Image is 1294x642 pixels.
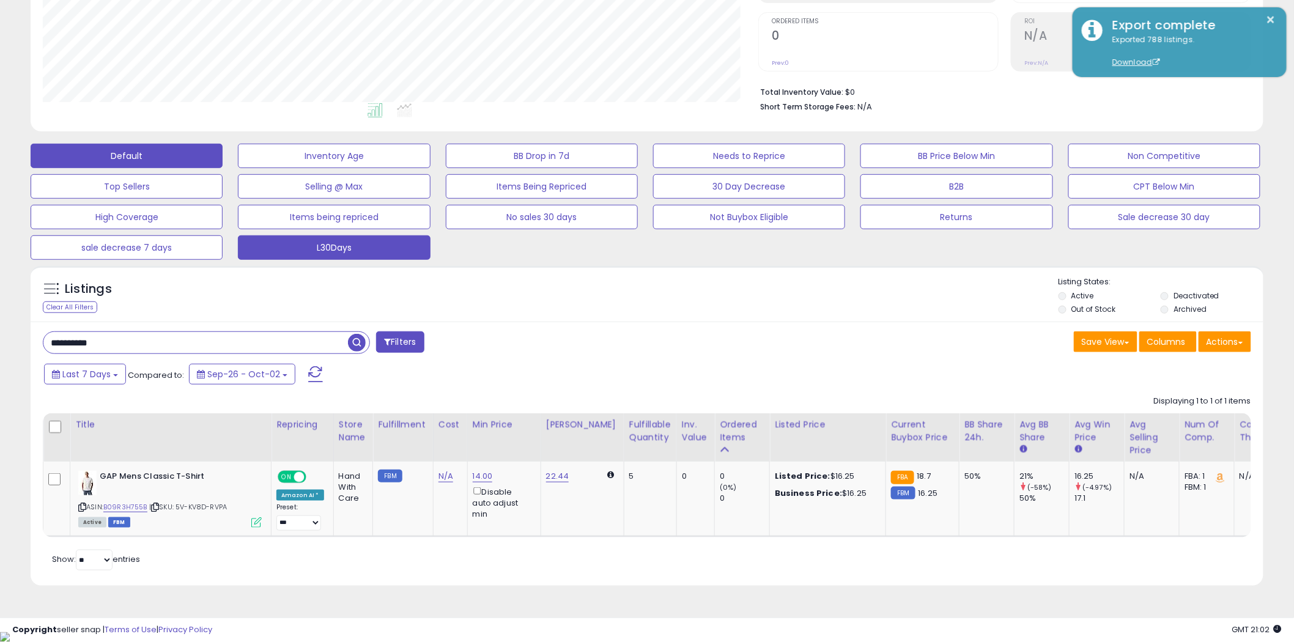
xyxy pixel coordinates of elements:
[775,470,830,482] b: Listed Price:
[31,174,223,199] button: Top Sellers
[772,29,998,45] h2: 0
[891,487,915,500] small: FBM
[149,502,227,512] span: | SKU: 5V-KV8D-RVPA
[12,624,212,636] div: seller snap | |
[860,174,1052,199] button: B2B
[775,418,881,431] div: Listed Price
[720,471,769,482] div: 0
[44,364,126,385] button: Last 7 Days
[1024,29,1251,45] h2: N/A
[1019,493,1069,504] div: 50%
[446,205,638,229] button: No sales 30 days
[105,624,157,635] a: Terms of Use
[12,624,57,635] strong: Copyright
[238,144,430,168] button: Inventory Age
[775,487,842,499] b: Business Price:
[1074,418,1119,444] div: Avg Win Price
[1068,174,1260,199] button: CPT Below Min
[238,174,430,199] button: Selling @ Max
[189,364,295,385] button: Sep-26 - Oct-02
[1174,290,1219,301] label: Deactivated
[546,418,619,431] div: [PERSON_NAME]
[1024,18,1251,25] span: ROI
[1103,34,1277,68] div: Exported 788 listings.
[1074,331,1137,352] button: Save View
[653,144,845,168] button: Needs to Reprice
[1174,304,1207,314] label: Archived
[1074,444,1082,455] small: Avg Win Price.
[339,471,364,504] div: Hand With Care
[1068,205,1260,229] button: Sale decrease 30 day
[279,472,294,482] span: ON
[276,503,324,531] div: Preset:
[1074,493,1124,504] div: 17.1
[1232,624,1282,635] span: 2025-10-10 21:02 GMT
[305,472,324,482] span: OFF
[1068,144,1260,168] button: Non Competitive
[158,624,212,635] a: Privacy Policy
[78,471,262,526] div: ASIN:
[1185,482,1225,493] div: FBM: 1
[1019,471,1069,482] div: 21%
[1129,471,1170,482] div: N/A
[438,418,462,431] div: Cost
[1071,290,1094,301] label: Active
[772,59,789,67] small: Prev: 0
[238,205,430,229] button: Items being repriced
[31,235,223,260] button: sale decrease 7 days
[1199,331,1251,352] button: Actions
[438,470,453,482] a: N/A
[473,470,493,482] a: 14.00
[376,331,424,353] button: Filters
[857,101,872,113] span: N/A
[1071,304,1116,314] label: Out of Stock
[75,418,266,431] div: Title
[78,517,106,528] span: All listings currently available for purchase on Amazon
[1027,482,1052,492] small: (-58%)
[1082,482,1112,492] small: (-4.97%)
[1147,336,1186,348] span: Columns
[891,471,914,484] small: FBA
[891,418,954,444] div: Current Buybox Price
[1154,396,1251,407] div: Displaying 1 to 1 of 1 items
[207,368,280,380] span: Sep-26 - Oct-02
[1139,331,1197,352] button: Columns
[446,144,638,168] button: BB Drop in 7d
[128,369,184,381] span: Compared to:
[629,418,671,444] div: Fulfillable Quantity
[108,517,130,528] span: FBM
[238,235,430,260] button: L30Days
[964,471,1005,482] div: 50%
[1019,418,1064,444] div: Avg BB Share
[775,471,876,482] div: $16.25
[629,471,667,482] div: 5
[546,470,569,482] a: 22.44
[1112,57,1160,67] a: Download
[760,84,1242,98] li: $0
[772,18,998,25] span: Ordered Items
[775,488,876,499] div: $16.25
[860,144,1052,168] button: BB Price Below Min
[720,493,769,504] div: 0
[1059,276,1263,288] p: Listing States:
[78,471,97,495] img: 317IOxbWadL._SL40_.jpg
[1185,471,1225,482] div: FBA: 1
[473,418,536,431] div: Min Price
[276,490,324,501] div: Amazon AI *
[682,471,705,482] div: 0
[276,418,328,431] div: Repricing
[62,368,111,380] span: Last 7 Days
[31,205,223,229] button: High Coverage
[720,482,737,492] small: (0%)
[1129,418,1174,457] div: Avg Selling Price
[1103,17,1277,34] div: Export complete
[473,485,531,520] div: Disable auto adjust min
[964,418,1009,444] div: BB Share 24h.
[100,471,248,485] b: GAP Mens Classic T-Shirt
[31,144,223,168] button: Default
[860,205,1052,229] button: Returns
[653,205,845,229] button: Not Buybox Eligible
[1185,418,1229,444] div: Num of Comp.
[682,418,709,444] div: Inv. value
[760,101,856,112] b: Short Term Storage Fees:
